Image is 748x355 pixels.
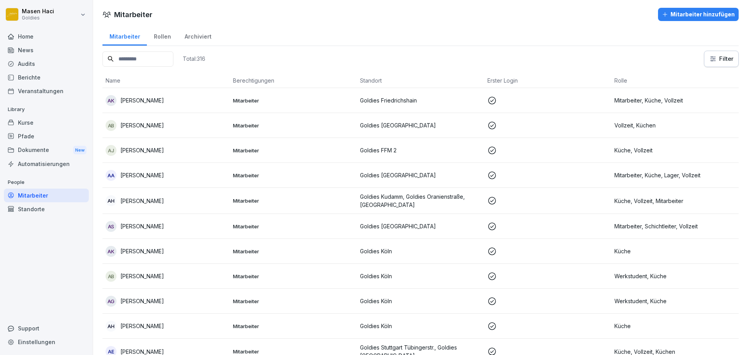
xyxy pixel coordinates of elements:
th: Rolle [611,73,739,88]
a: Berichte [4,71,89,84]
div: AK [106,95,116,106]
p: Mitarbeiter [233,97,354,104]
button: Filter [704,51,738,67]
p: [PERSON_NAME] [120,272,164,280]
div: AA [106,170,116,181]
a: Home [4,30,89,43]
h1: Mitarbeiter [114,9,152,20]
div: AS [106,221,116,232]
p: Mitarbeiter [233,273,354,280]
div: AH [106,321,116,332]
p: Mitarbeiter [233,172,354,179]
p: [PERSON_NAME] [120,222,164,230]
p: Mitarbeiter [233,298,354,305]
p: Mitarbeiter [233,197,354,204]
div: AJ [106,145,116,156]
p: Werkstudent, Küche [614,297,736,305]
button: Mitarbeiter hinzufügen [658,8,739,21]
p: Mitarbeiter [233,223,354,230]
div: Filter [709,55,734,63]
a: Veranstaltungen [4,84,89,98]
p: [PERSON_NAME] [120,121,164,129]
p: Goldies Friedrichshain [360,96,481,104]
p: Total: 316 [183,55,205,62]
a: Pfade [4,129,89,143]
a: Audits [4,57,89,71]
p: Mitarbeiter, Schichtleiter, Vollzeit [614,222,736,230]
p: Goldies [22,15,54,21]
a: Mitarbeiter [102,26,147,46]
p: Mitarbeiter, Küche, Vollzeit [614,96,736,104]
p: Mitarbeiter [233,348,354,355]
a: News [4,43,89,57]
div: AH [106,195,116,206]
div: AB [106,120,116,131]
p: [PERSON_NAME] [120,171,164,179]
div: Support [4,321,89,335]
p: People [4,176,89,189]
p: [PERSON_NAME] [120,146,164,154]
p: Goldies Köln [360,297,481,305]
p: Mitarbeiter, Küche, Lager, Vollzeit [614,171,736,179]
p: Werkstudent, Küche [614,272,736,280]
a: Kurse [4,116,89,129]
p: Masen Haci [22,8,54,15]
div: Dokumente [4,143,89,157]
p: Mitarbeiter [233,323,354,330]
a: Einstellungen [4,335,89,349]
p: Goldies Kudamm, Goldies Oranienstraße, [GEOGRAPHIC_DATA] [360,193,481,209]
p: Küche [614,322,736,330]
a: DokumenteNew [4,143,89,157]
a: Archiviert [178,26,218,46]
p: Library [4,103,89,116]
p: [PERSON_NAME] [120,96,164,104]
a: Automatisierungen [4,157,89,171]
th: Berechtigungen [230,73,357,88]
p: Goldies FFM 2 [360,146,481,154]
p: [PERSON_NAME] [120,322,164,330]
p: Goldies Köln [360,247,481,255]
th: Erster Login [484,73,612,88]
div: Ak [106,246,116,257]
div: New [73,146,86,155]
p: Vollzeit, Küchen [614,121,736,129]
th: Name [102,73,230,88]
p: Küche, Vollzeit, Mitarbeiter [614,197,736,205]
th: Standort [357,73,484,88]
p: Goldies Köln [360,272,481,280]
p: Mitarbeiter [233,122,354,129]
p: Mitarbeiter [233,248,354,255]
div: AB [106,271,116,282]
p: Goldies [GEOGRAPHIC_DATA] [360,121,481,129]
div: Mitarbeiter hinzufügen [662,10,735,19]
p: Küche, Vollzeit [614,146,736,154]
p: [PERSON_NAME] [120,297,164,305]
a: Mitarbeiter [4,189,89,202]
div: AG [106,296,116,307]
p: Küche [614,247,736,255]
a: Standorte [4,202,89,216]
p: Goldies [GEOGRAPHIC_DATA] [360,222,481,230]
a: Rollen [147,26,178,46]
p: Goldies Köln [360,322,481,330]
p: [PERSON_NAME] [120,247,164,255]
p: [PERSON_NAME] [120,197,164,205]
p: Mitarbeiter [233,147,354,154]
p: Goldies [GEOGRAPHIC_DATA] [360,171,481,179]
